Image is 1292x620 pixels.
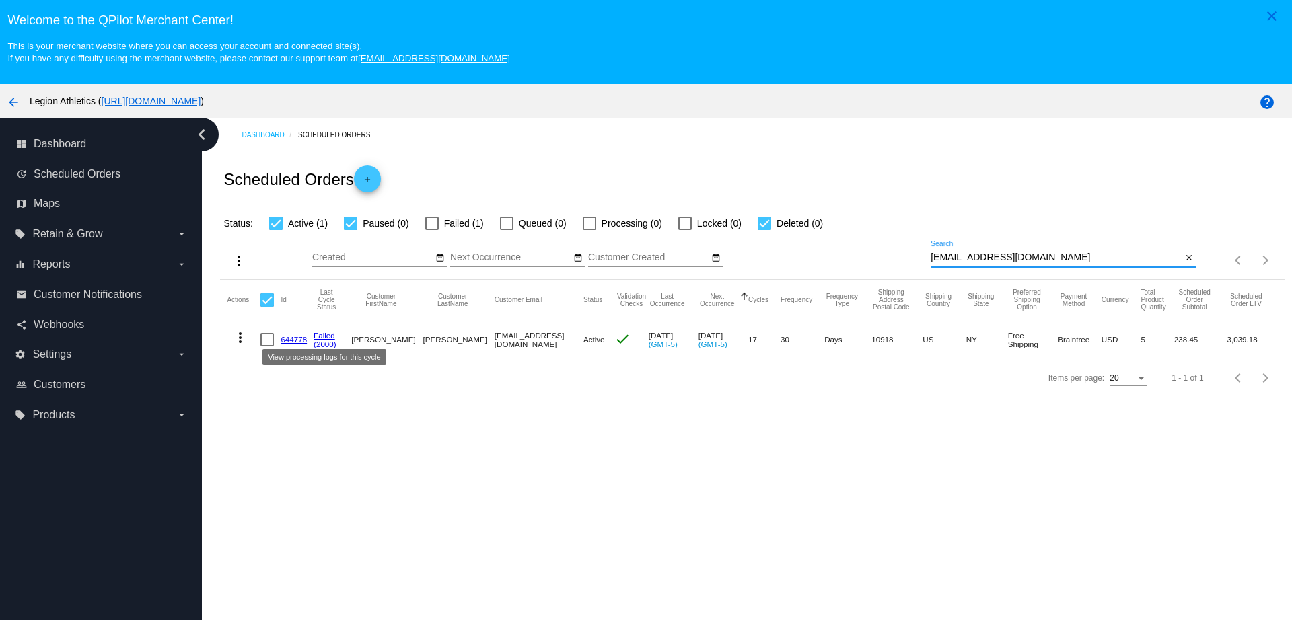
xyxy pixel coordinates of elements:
button: Change sorting for LastOccurrenceUtc [649,293,686,307]
i: email [16,289,27,300]
i: arrow_drop_down [176,259,187,270]
span: Settings [32,348,71,360]
button: Change sorting for LastProcessingCycleId [314,288,339,311]
mat-header-cell: Actions [227,280,260,320]
mat-header-cell: Validation Checks [614,280,648,320]
a: [EMAIL_ADDRESS][DOMAIN_NAME] [358,53,510,63]
small: This is your merchant website where you can access your account and connected site(s). If you hav... [7,41,509,63]
i: update [16,169,27,180]
a: Dashboard [242,124,298,145]
i: equalizer [15,259,26,270]
i: arrow_drop_down [176,229,187,239]
mat-select: Items per page: [1110,374,1147,383]
a: update Scheduled Orders [16,163,187,185]
mat-cell: [EMAIL_ADDRESS][DOMAIN_NAME] [495,320,583,359]
button: Change sorting for CurrencyIso [1102,296,1129,304]
mat-icon: help [1259,94,1275,110]
a: Failed [314,331,335,340]
mat-cell: 3,039.18 [1227,320,1278,359]
span: Customer Notifications [34,288,142,301]
span: Scheduled Orders [34,168,120,180]
mat-cell: [PERSON_NAME] [351,320,423,359]
button: Change sorting for CustomerFirstName [351,293,410,307]
button: Previous page [1225,364,1252,391]
mat-cell: Days [824,320,871,359]
button: Change sorting for ShippingCountry [923,293,954,307]
button: Change sorting for PaymentMethod.Type [1058,293,1089,307]
a: dashboard Dashboard [16,133,187,155]
button: Change sorting for FrequencyType [824,293,859,307]
mat-icon: close [1184,253,1194,264]
mat-icon: add [359,175,375,191]
mat-cell: 10918 [871,320,923,359]
i: local_offer [15,229,26,239]
button: Change sorting for Status [583,296,602,304]
mat-cell: Braintree [1058,320,1102,359]
mat-cell: NY [966,320,1008,359]
button: Change sorting for Id [281,296,286,304]
button: Next page [1252,247,1279,274]
mat-icon: date_range [435,253,445,264]
i: arrow_drop_down [176,410,187,420]
span: Active (1) [288,215,328,231]
span: Retain & Grow [32,228,102,240]
button: Change sorting for ShippingState [966,293,996,307]
a: (GMT-5) [698,340,727,348]
button: Change sorting for Frequency [781,296,812,304]
a: email Customer Notifications [16,284,187,305]
button: Change sorting for CustomerEmail [495,296,542,304]
input: Next Occurrence [450,252,571,263]
span: Queued (0) [519,215,567,231]
span: Deleted (0) [777,215,823,231]
button: Change sorting for ShippingPostcode [871,288,910,311]
a: 644778 [281,335,307,344]
a: (2000) [314,340,336,348]
a: Scheduled Orders [298,124,382,145]
i: people_outline [16,379,27,390]
mat-cell: [DATE] [649,320,698,359]
span: Legion Athletics ( ) [30,95,204,106]
button: Change sorting for CustomerLastName [423,293,482,307]
span: Webhooks [34,319,84,331]
mat-icon: date_range [711,253,721,264]
mat-cell: 5 [1141,320,1174,359]
div: 1 - 1 of 1 [1172,373,1203,383]
mat-cell: 30 [781,320,824,359]
mat-cell: Free Shipping [1008,320,1058,359]
span: Maps [34,198,60,210]
button: Clear [1182,251,1196,265]
span: 20 [1110,373,1118,383]
span: Failed (1) [444,215,484,231]
mat-icon: check [614,331,631,347]
span: Products [32,409,75,421]
i: settings [15,349,26,360]
input: Search [931,252,1182,263]
span: Active [583,335,605,344]
mat-icon: close [1264,8,1280,24]
i: dashboard [16,139,27,149]
a: [URL][DOMAIN_NAME] [102,95,201,106]
i: chevron_left [191,124,213,145]
h3: Welcome to the QPilot Merchant Center! [7,13,1284,28]
mat-icon: date_range [573,253,583,264]
span: Processing (0) [602,215,662,231]
a: map Maps [16,193,187,215]
mat-cell: [PERSON_NAME] [423,320,495,359]
mat-icon: arrow_back [5,94,22,110]
span: Locked (0) [697,215,742,231]
a: people_outline Customers [16,374,187,395]
div: Items per page: [1048,373,1104,383]
span: Status: [223,218,253,229]
button: Change sorting for PreferredShippingOption [1008,288,1046,311]
button: Change sorting for Subtotal [1174,288,1215,311]
mat-header-cell: Total Product Quantity [1141,280,1174,320]
mat-icon: more_vert [231,253,247,269]
button: Change sorting for Cycles [748,296,768,304]
i: local_offer [15,410,26,420]
mat-cell: US [923,320,966,359]
button: Previous page [1225,247,1252,274]
span: Paused (0) [363,215,408,231]
mat-cell: 17 [748,320,781,359]
mat-cell: 238.45 [1174,320,1227,359]
mat-icon: more_vert [232,330,248,346]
